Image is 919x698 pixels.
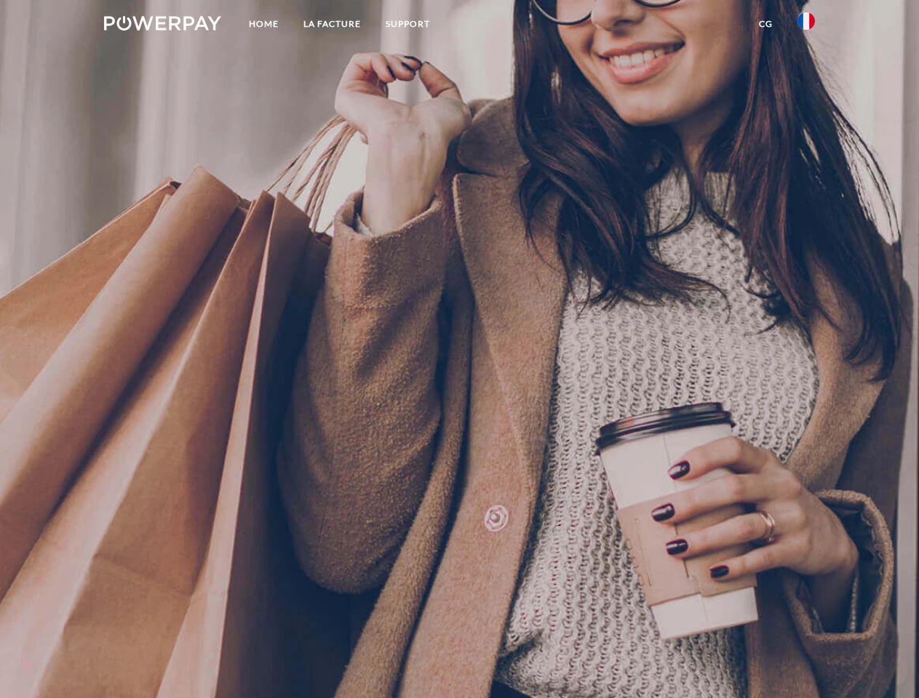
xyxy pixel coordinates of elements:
[291,11,373,37] a: LA FACTURE
[104,16,221,31] img: logo-powerpay-white.svg
[797,12,815,30] img: fr
[236,11,291,37] a: Home
[373,11,442,37] a: Support
[747,11,785,37] a: CG
[861,640,907,686] iframe: Button to launch messaging window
